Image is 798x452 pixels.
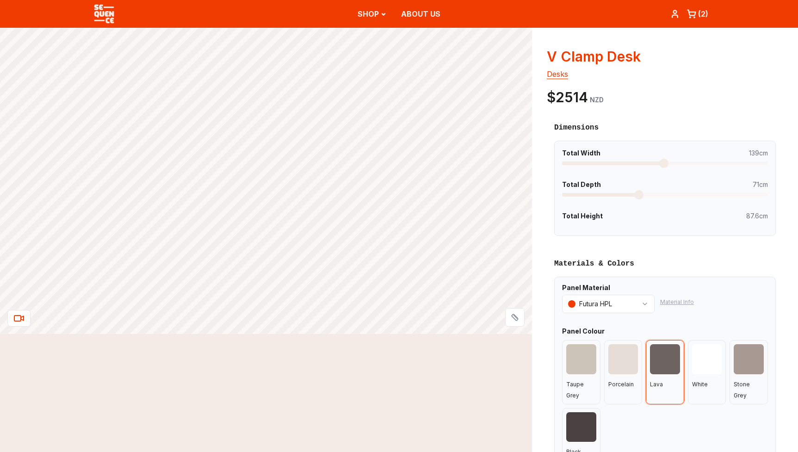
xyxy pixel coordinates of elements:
b: Panel Material [562,284,610,291]
a: desks [547,69,568,79]
span: Taupe Grey [566,381,584,399]
span: 71cm [753,180,768,189]
a: ABOUT US [401,9,440,19]
span: Porcelain [608,381,634,388]
h3: Dimensions [554,122,776,133]
h3: Materials & Colors [554,258,776,269]
b: Panel Colour [562,327,605,335]
div: $2514 [547,89,588,105]
strong: Total Height [562,211,603,221]
span: 87.6cm [746,211,768,221]
strong: Total Depth [562,180,601,189]
h3: V Clamp Desk [547,48,783,65]
strong: Total Width [562,149,600,158]
span: 139cm [749,149,768,158]
div: ( 2 ) [698,8,708,19]
span: Lava [650,381,663,388]
button: Material Info [660,298,694,306]
span: White [692,381,708,388]
span: Stone Grey [734,381,750,399]
button: SHOP [358,1,386,27]
div: NZD [590,95,604,105]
